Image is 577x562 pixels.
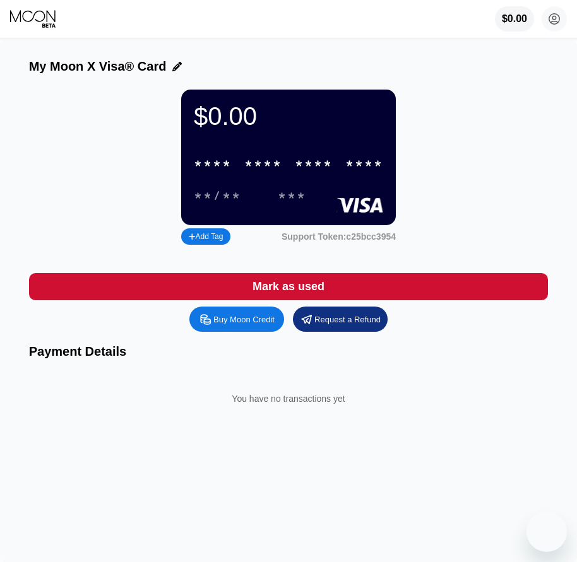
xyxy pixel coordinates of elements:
[194,102,383,131] div: $0.00
[181,228,230,245] div: Add Tag
[495,6,534,32] div: $0.00
[282,231,396,242] div: Support Token: c25bcc3954
[282,231,396,242] div: Support Token:c25bcc3954
[293,307,388,332] div: Request a Refund
[213,314,275,325] div: Buy Moon Credit
[526,512,567,552] iframe: Button to launch messaging window
[502,13,527,25] div: $0.00
[253,279,324,294] div: Mark as used
[29,59,167,74] div: My Moon X Visa® Card
[39,381,538,416] div: You have no transactions yet
[29,273,549,300] div: Mark as used
[189,307,284,332] div: Buy Moon Credit
[314,314,381,325] div: Request a Refund
[189,232,223,241] div: Add Tag
[29,344,549,359] div: Payment Details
